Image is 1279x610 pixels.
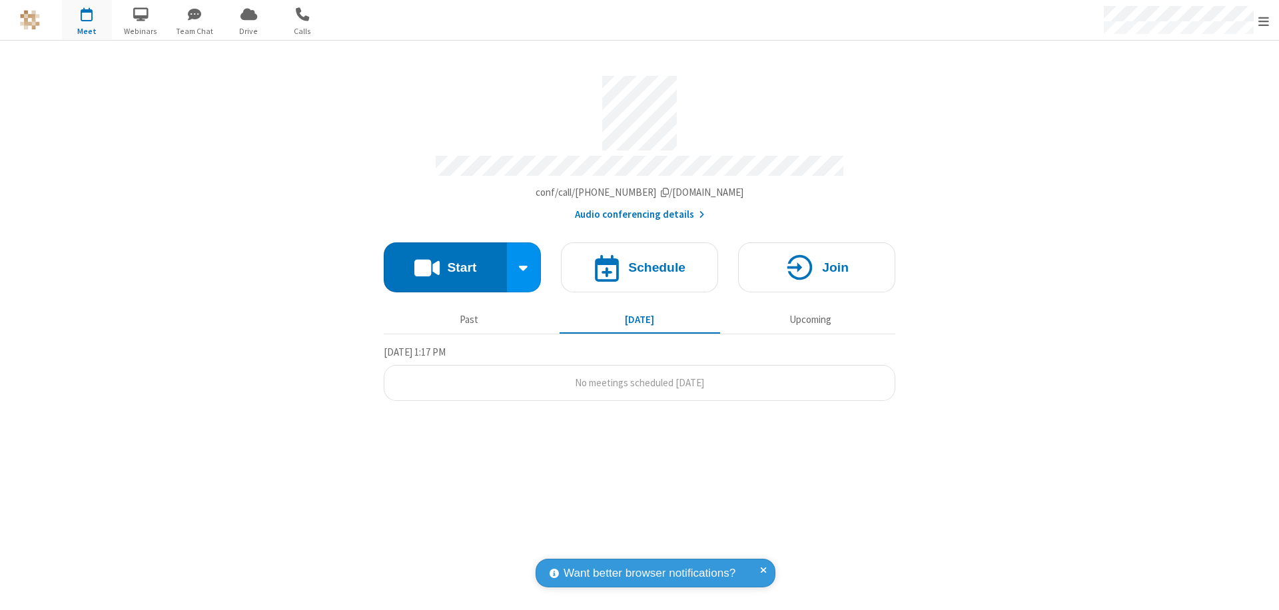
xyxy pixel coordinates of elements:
[560,307,720,332] button: [DATE]
[575,207,705,222] button: Audio conferencing details
[278,25,328,37] span: Calls
[384,242,507,292] button: Start
[116,25,166,37] span: Webinars
[62,25,112,37] span: Meet
[575,376,704,389] span: No meetings scheduled [DATE]
[384,346,446,358] span: [DATE] 1:17 PM
[447,261,476,274] h4: Start
[561,242,718,292] button: Schedule
[389,307,550,332] button: Past
[1246,575,1269,601] iframe: Chat
[20,10,40,30] img: QA Selenium DO NOT DELETE OR CHANGE
[628,261,685,274] h4: Schedule
[738,242,895,292] button: Join
[384,66,895,222] section: Account details
[564,565,735,582] span: Want better browser notifications?
[170,25,220,37] span: Team Chat
[536,185,744,200] button: Copy my meeting room linkCopy my meeting room link
[822,261,849,274] h4: Join
[384,344,895,402] section: Today's Meetings
[730,307,891,332] button: Upcoming
[224,25,274,37] span: Drive
[536,186,744,198] span: Copy my meeting room link
[507,242,542,292] div: Start conference options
